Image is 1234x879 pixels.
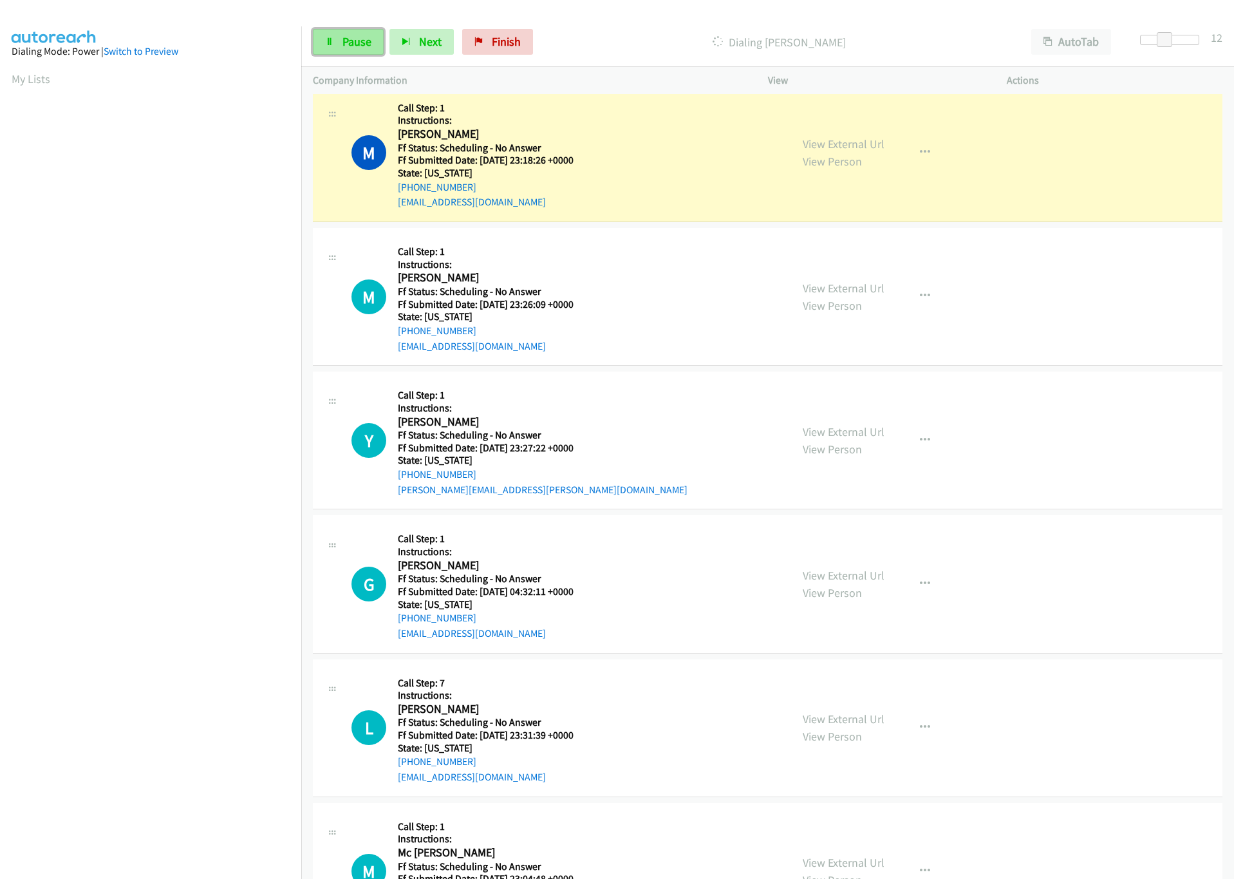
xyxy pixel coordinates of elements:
[398,585,574,598] h5: Ff Submitted Date: [DATE] 04:32:11 +0000
[398,771,546,783] a: [EMAIL_ADDRESS][DOMAIN_NAME]
[398,340,546,352] a: [EMAIL_ADDRESS][DOMAIN_NAME]
[398,612,476,624] a: [PHONE_NUMBER]
[803,568,884,583] a: View External Url
[398,755,476,768] a: [PHONE_NUMBER]
[1211,29,1222,46] div: 12
[1007,73,1222,88] p: Actions
[398,729,574,742] h5: Ff Submitted Date: [DATE] 23:31:39 +0000
[398,285,574,298] h5: Ff Status: Scheduling - No Answer
[492,34,521,49] span: Finish
[398,846,574,860] h2: Mc [PERSON_NAME]
[398,677,574,690] h5: Call Step: 7
[803,424,884,439] a: View External Url
[803,137,884,151] a: View External Url
[398,860,574,873] h5: Ff Status: Scheduling - No Answer
[351,423,386,458] h1: Y
[398,598,574,611] h5: State: [US_STATE]
[768,73,984,88] p: View
[462,29,533,55] a: Finish
[351,135,386,170] h1: M
[398,545,574,558] h5: Instructions:
[803,298,862,313] a: View Person
[398,702,574,717] h2: [PERSON_NAME]
[550,33,1008,51] p: Dialing [PERSON_NAME]
[398,742,574,755] h5: State: [US_STATE]
[398,270,574,285] h2: [PERSON_NAME]
[398,572,574,585] h5: Ff Status: Scheduling - No Answer
[398,627,546,639] a: [EMAIL_ADDRESS][DOMAIN_NAME]
[351,710,386,745] h1: L
[398,310,574,323] h5: State: [US_STATE]
[313,73,745,88] p: Company Information
[419,34,442,49] span: Next
[398,258,574,271] h5: Instructions:
[803,585,862,600] a: View Person
[104,45,178,57] a: Switch to Preview
[803,281,884,296] a: View External Url
[398,245,574,258] h5: Call Step: 1
[398,127,574,142] h2: [PERSON_NAME]
[803,442,862,457] a: View Person
[803,154,862,169] a: View Person
[351,710,386,745] div: The call is yet to be attempted
[351,279,386,314] h1: M
[351,279,386,314] div: The call is yet to be attempted
[398,181,476,193] a: [PHONE_NUMBER]
[351,423,386,458] div: The call is yet to be attempted
[351,567,386,601] h1: G
[398,429,687,442] h5: Ff Status: Scheduling - No Answer
[1031,29,1111,55] button: AutoTab
[389,29,454,55] button: Next
[398,154,574,167] h5: Ff Submitted Date: [DATE] 23:18:26 +0000
[398,442,687,455] h5: Ff Submitted Date: [DATE] 23:27:22 +0000
[398,415,687,430] h2: [PERSON_NAME]
[398,820,574,833] h5: Call Step: 1
[398,484,687,496] a: [PERSON_NAME][EMAIL_ADDRESS][PERSON_NAME][DOMAIN_NAME]
[12,71,50,86] a: My Lists
[398,325,476,337] a: [PHONE_NUMBER]
[398,102,574,115] h5: Call Step: 1
[351,567,386,601] div: The call is yet to be attempted
[398,558,574,573] h2: [PERSON_NAME]
[313,29,384,55] a: Pause
[803,712,884,726] a: View External Url
[398,833,574,846] h5: Instructions:
[398,167,574,180] h5: State: [US_STATE]
[398,689,574,702] h5: Instructions:
[342,34,371,49] span: Pause
[398,533,574,545] h5: Call Step: 1
[398,716,574,729] h5: Ff Status: Scheduling - No Answer
[803,729,862,744] a: View Person
[398,389,687,402] h5: Call Step: 1
[398,402,687,415] h5: Instructions:
[398,454,687,467] h5: State: [US_STATE]
[398,196,546,208] a: [EMAIL_ADDRESS][DOMAIN_NAME]
[398,468,476,480] a: [PHONE_NUMBER]
[12,99,301,711] iframe: Dialpad
[12,44,290,59] div: Dialing Mode: Power |
[398,114,574,127] h5: Instructions:
[398,298,574,311] h5: Ff Submitted Date: [DATE] 23:26:09 +0000
[398,142,574,155] h5: Ff Status: Scheduling - No Answer
[803,855,884,870] a: View External Url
